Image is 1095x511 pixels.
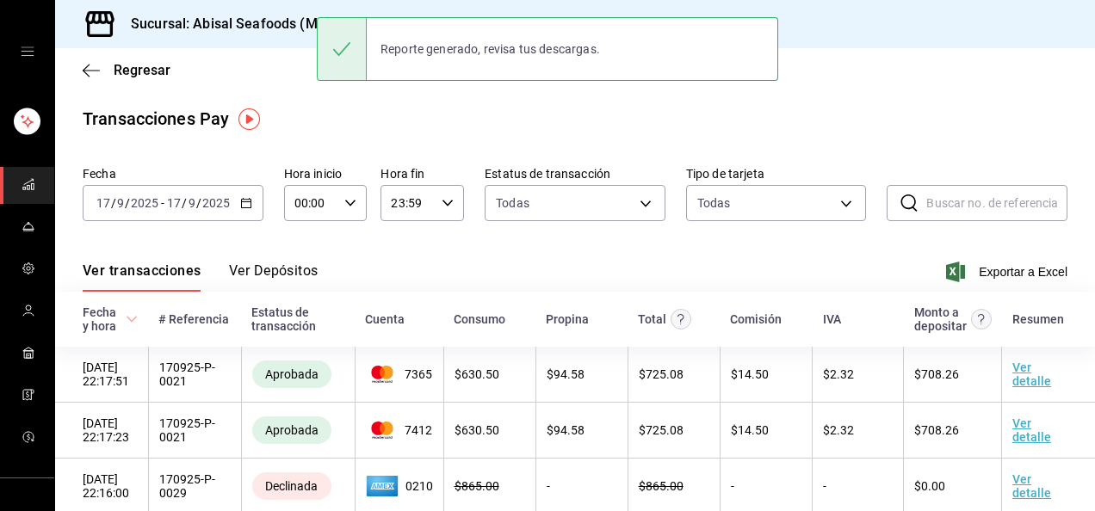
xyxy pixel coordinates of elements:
[1012,360,1051,388] a: Ver detalle
[148,403,241,459] td: 170925-P-0021
[366,472,433,500] span: 0210
[639,479,684,493] span: $ 865.00
[365,312,405,326] div: Cuenta
[258,367,325,381] span: Aprobada
[914,367,959,381] span: $ 708.26
[111,196,116,210] span: /
[367,30,614,68] div: Reporte generado, revisa tus descargas.
[455,479,499,493] span: $ 865.00
[188,196,196,210] input: --
[116,196,125,210] input: --
[83,168,263,180] label: Fecha
[950,262,1067,282] button: Exportar a Excel
[547,367,585,381] span: $ 94.58
[638,312,666,326] div: Total
[238,108,260,130] img: Tooltip marker
[455,367,499,381] span: $ 630.50
[366,366,433,383] span: 7365
[258,479,325,493] span: Declinada
[485,168,665,180] label: Estatus de transacción
[731,367,769,381] span: $ 14.50
[671,309,691,329] svg: Este monto equivale al total pagado por el comensal antes de aplicar Comisión e IVA.
[454,312,505,326] div: Consumo
[639,423,684,437] span: $ 725.08
[914,305,967,333] div: Monto a depositar
[166,196,182,210] input: --
[258,423,325,437] span: Aprobada
[252,360,331,388] div: Transacciones cobradas de manera exitosa.
[380,168,464,180] label: Hora fin
[455,423,499,437] span: $ 630.50
[117,14,340,34] h3: Sucursal: Abisal Seafoods (MTY)
[1012,472,1051,500] a: Ver detalle
[926,186,1067,220] input: Buscar no. de referencia
[83,106,229,132] div: Transacciones Pay
[252,416,331,444] div: Transacciones cobradas de manera exitosa.
[83,262,201,292] button: Ver transacciones
[547,423,585,437] span: $ 94.58
[252,472,331,500] div: Transacciones declinadas por el banco emisor. No se hace ningún cargo al tarjetahabiente ni al co...
[161,196,164,210] span: -
[366,422,433,439] span: 7412
[21,45,34,58] button: open drawer
[83,62,170,78] button: Regresar
[823,312,841,326] div: IVA
[96,196,111,210] input: --
[125,196,130,210] span: /
[196,196,201,210] span: /
[546,312,589,326] div: Propina
[731,423,769,437] span: $ 14.50
[1012,416,1051,444] a: Ver detalle
[496,194,529,212] span: Todas
[823,423,854,437] span: $ 2.32
[229,262,319,292] button: Ver Depósitos
[148,347,241,403] td: 170925-P-0021
[55,403,148,459] td: [DATE] 22:17:23
[130,196,159,210] input: ----
[971,309,992,329] svg: Este es el monto resultante del total pagado menos comisión e IVA. Esta será la parte que se depo...
[158,312,229,326] div: # Referencia
[83,305,122,333] div: Fecha y hora
[639,367,684,381] span: $ 725.08
[1012,312,1064,326] div: Resumen
[83,262,319,292] div: navigation tabs
[83,305,138,333] span: Fecha y hora
[114,62,170,78] span: Regresar
[182,196,187,210] span: /
[55,347,148,403] td: [DATE] 22:17:51
[251,305,344,333] div: Estatus de transacción
[201,196,231,210] input: ----
[730,312,782,326] div: Comisión
[697,194,731,212] div: Todas
[823,367,854,381] span: $ 2.32
[284,168,368,180] label: Hora inicio
[686,168,867,180] label: Tipo de tarjeta
[914,423,959,437] span: $ 708.26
